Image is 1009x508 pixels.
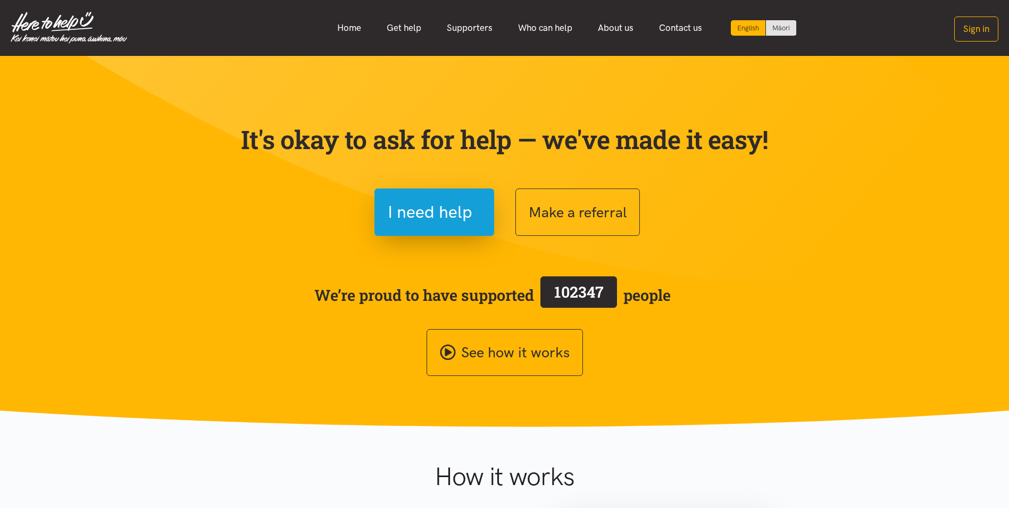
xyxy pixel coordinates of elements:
[505,17,585,39] a: Who can help
[239,124,771,155] p: It's okay to ask for help — we've made it easy!
[954,17,998,42] button: Sign in
[11,12,127,44] img: Home
[374,17,434,39] a: Get help
[731,20,797,36] div: Language toggle
[554,282,604,302] span: 102347
[434,17,505,39] a: Supporters
[427,329,583,376] a: See how it works
[534,274,623,316] a: 102347
[314,274,671,316] span: We’re proud to have supported people
[374,189,494,236] button: I need help
[324,17,374,39] a: Home
[766,20,796,36] a: Switch to Te Reo Māori
[515,189,640,236] button: Make a referral
[646,17,715,39] a: Contact us
[331,461,678,492] h1: How it works
[388,199,472,226] span: I need help
[731,20,766,36] div: Current language
[585,17,646,39] a: About us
